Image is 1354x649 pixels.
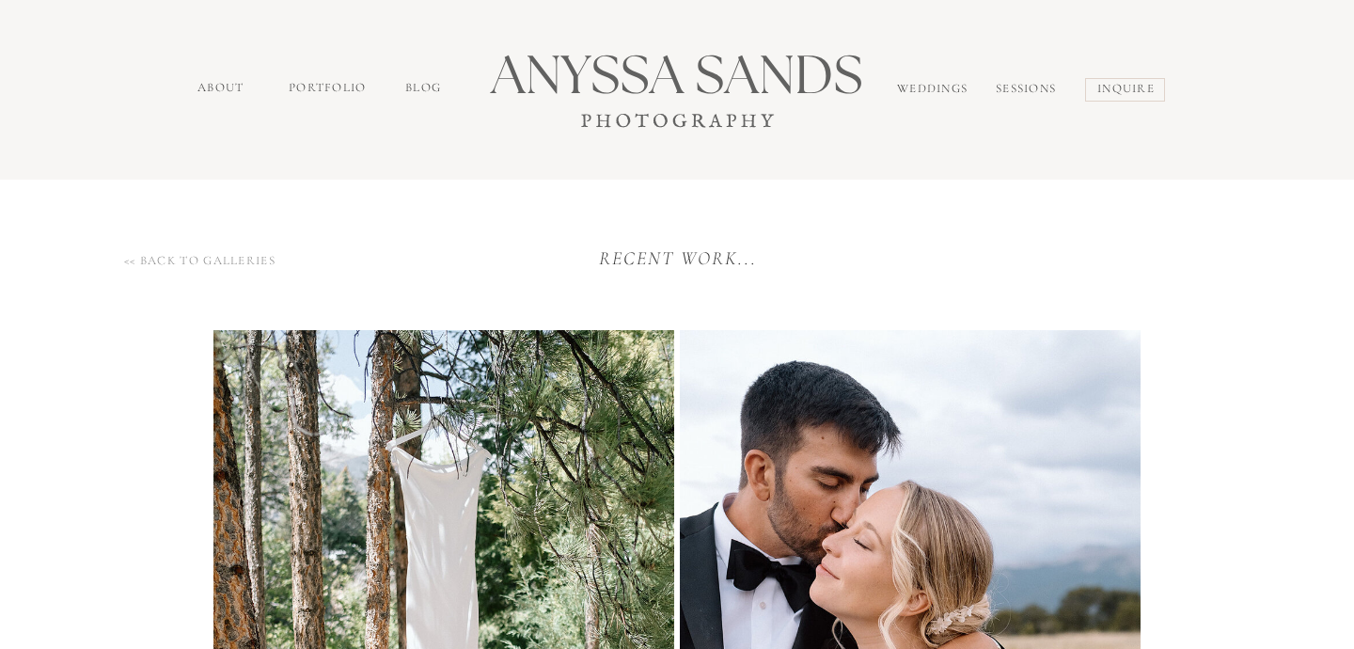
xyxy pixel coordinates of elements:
a: Blog [405,79,449,101]
i: recent work... [599,247,757,270]
a: << back to galleries [83,252,317,268]
a: about [197,79,249,101]
a: Weddings [897,80,976,102]
a: sessions [996,80,1064,103]
a: inquire [1097,80,1158,102]
a: portfolio [289,79,370,101]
